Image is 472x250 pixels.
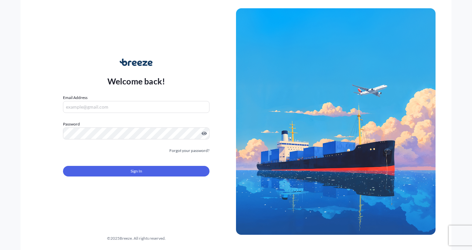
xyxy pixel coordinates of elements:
div: © 2025 Breeze. All rights reserved. [36,235,236,242]
a: Forgot your password? [169,147,209,154]
label: Password [63,121,209,127]
span: Sign In [131,168,142,175]
label: Email Address [63,94,88,101]
button: Sign In [63,166,209,176]
input: example@gmail.com [63,101,209,113]
button: Show password [202,131,207,136]
p: Welcome back! [107,76,165,86]
img: Ship illustration [236,8,436,235]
